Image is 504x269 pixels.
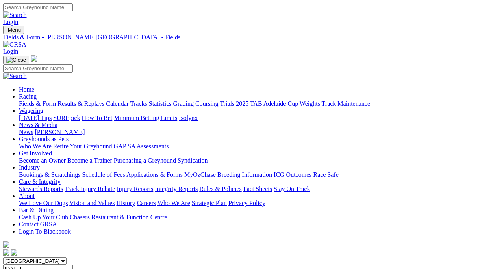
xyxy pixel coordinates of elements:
[116,200,135,206] a: History
[70,214,167,220] a: Chasers Restaurant & Function Centre
[19,150,52,157] a: Get Involved
[19,185,501,192] div: Care & Integrity
[19,228,71,235] a: Login To Blackbook
[220,100,234,107] a: Trials
[19,192,35,199] a: About
[179,114,198,121] a: Isolynx
[19,121,57,128] a: News & Media
[114,157,176,164] a: Purchasing a Greyhound
[178,157,208,164] a: Syndication
[53,143,112,149] a: Retire Your Greyhound
[19,143,501,150] div: Greyhounds as Pets
[130,100,147,107] a: Tracks
[3,3,73,11] input: Search
[114,114,177,121] a: Minimum Betting Limits
[3,19,18,25] a: Login
[3,26,24,34] button: Toggle navigation
[192,200,227,206] a: Strategic Plan
[19,129,501,136] div: News & Media
[53,114,80,121] a: SUREpick
[19,207,54,213] a: Bar & Dining
[3,56,29,64] button: Toggle navigation
[19,185,63,192] a: Stewards Reports
[19,200,68,206] a: We Love Our Dogs
[19,143,52,149] a: Who We Are
[173,100,194,107] a: Grading
[3,241,9,248] img: logo-grsa-white.png
[3,64,73,73] input: Search
[3,48,18,55] a: Login
[19,114,52,121] a: [DATE] Tips
[184,171,216,178] a: MyOzChase
[274,171,311,178] a: ICG Outcomes
[195,100,219,107] a: Coursing
[19,157,501,164] div: Get Involved
[19,107,43,114] a: Wagering
[3,11,27,19] img: Search
[67,157,112,164] a: Become a Trainer
[236,100,298,107] a: 2025 TAB Adelaide Cup
[274,185,310,192] a: Stay On Track
[11,249,17,256] img: twitter.svg
[19,171,501,178] div: Industry
[137,200,156,206] a: Careers
[217,171,272,178] a: Breeding Information
[313,171,338,178] a: Race Safe
[19,86,34,93] a: Home
[322,100,370,107] a: Track Maintenance
[155,185,198,192] a: Integrity Reports
[19,178,61,185] a: Care & Integrity
[31,55,37,62] img: logo-grsa-white.png
[57,100,104,107] a: Results & Replays
[65,185,115,192] a: Track Injury Rebate
[157,200,190,206] a: Who We Are
[3,249,9,256] img: facebook.svg
[19,200,501,207] div: About
[114,143,169,149] a: GAP SA Assessments
[19,221,57,228] a: Contact GRSA
[19,214,68,220] a: Cash Up Your Club
[8,27,21,33] span: Menu
[19,164,40,171] a: Industry
[82,114,113,121] a: How To Bet
[117,185,153,192] a: Injury Reports
[19,171,80,178] a: Bookings & Scratchings
[19,100,56,107] a: Fields & Form
[6,57,26,63] img: Close
[19,129,33,135] a: News
[82,171,125,178] a: Schedule of Fees
[19,93,37,100] a: Racing
[228,200,265,206] a: Privacy Policy
[69,200,115,206] a: Vision and Values
[126,171,183,178] a: Applications & Forms
[243,185,272,192] a: Fact Sheets
[19,114,501,121] div: Wagering
[3,34,501,41] a: Fields & Form - [PERSON_NAME][GEOGRAPHIC_DATA] - Fields
[19,157,66,164] a: Become an Owner
[149,100,172,107] a: Statistics
[19,214,501,221] div: Bar & Dining
[199,185,242,192] a: Rules & Policies
[19,100,501,107] div: Racing
[300,100,320,107] a: Weights
[19,136,69,142] a: Greyhounds as Pets
[106,100,129,107] a: Calendar
[3,41,26,48] img: GRSA
[3,73,27,80] img: Search
[35,129,85,135] a: [PERSON_NAME]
